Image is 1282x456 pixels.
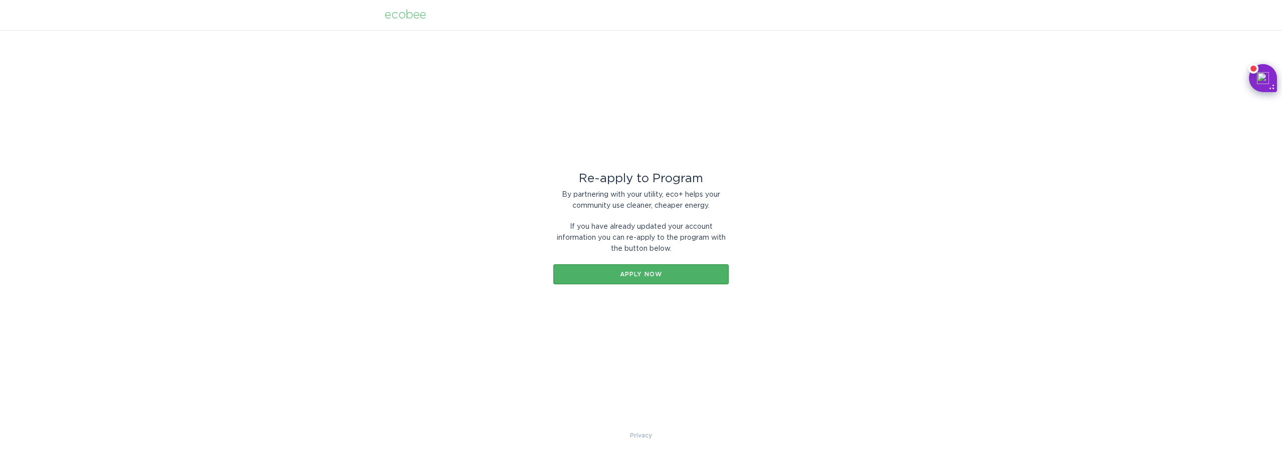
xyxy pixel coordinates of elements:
[553,264,729,284] button: Apply now
[630,430,652,441] a: Privacy Policy & Terms of Use
[558,271,724,277] div: Apply now
[385,10,426,21] div: ecobee
[553,173,729,184] div: Re-apply to Program
[553,221,729,254] div: If you have already updated your account information you can re-apply to the program with the but...
[553,189,729,211] div: By partnering with your utility, eco+ helps your community use cleaner, cheaper energy.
